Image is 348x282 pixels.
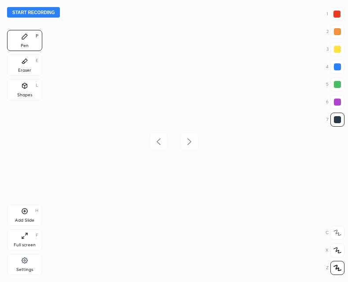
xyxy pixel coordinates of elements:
[36,83,38,88] div: L
[36,34,38,38] div: P
[17,93,32,97] div: Shapes
[326,113,344,127] div: 7
[18,68,31,73] div: Eraser
[326,60,344,74] div: 4
[326,243,344,257] div: X
[35,209,38,213] div: H
[326,42,344,56] div: 3
[326,25,344,39] div: 2
[15,218,34,223] div: Add Slide
[326,95,344,109] div: 6
[7,7,60,18] button: Start recording
[14,243,36,247] div: Full screen
[326,261,344,275] div: Z
[326,7,344,21] div: 1
[326,77,344,92] div: 5
[36,59,38,63] div: E
[16,267,33,272] div: Settings
[36,233,38,238] div: F
[21,44,29,48] div: Pen
[326,226,344,240] div: C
